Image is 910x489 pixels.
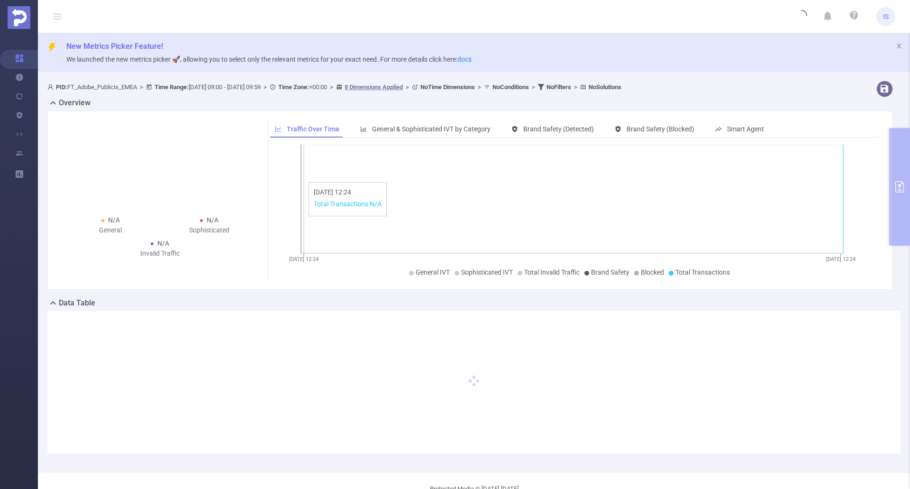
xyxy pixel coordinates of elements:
h2: Data Table [59,297,95,309]
span: New Metrics Picker Feature! [66,42,163,51]
span: We launched the new metrics picker 🚀, allowing you to select only the relevant metrics for your e... [66,55,472,63]
i: icon: close [896,43,902,49]
b: Time Range: [155,83,189,91]
tspan: [DATE] 12:24 [826,256,855,262]
div: Sophisticated [160,225,258,235]
b: Time Zone: [278,83,309,91]
span: > [529,83,538,91]
i: icon: user [47,84,56,90]
span: Traffic Over Time [287,125,339,133]
img: Protected Media [8,6,30,29]
span: IS [883,7,889,26]
span: Brand Safety [591,268,629,276]
span: > [261,83,270,91]
b: PID: [56,83,67,91]
a: docs [457,55,472,63]
u: 8 Dimensions Applied [345,83,403,91]
span: Sophisticated IVT [461,268,513,276]
i: icon: bar-chart [360,126,367,132]
span: > [403,83,412,91]
b: No Time Dimensions [420,83,475,91]
span: Smart Agent [727,125,764,133]
h2: Overview [59,97,91,109]
span: > [571,83,580,91]
i: icon: line-chart [275,126,282,132]
i: icon: loading [796,10,807,23]
span: > [475,83,484,91]
b: No Solutions [589,83,621,91]
span: N/A [207,216,218,224]
span: FT_Adobe_Publicis_EMEA [DATE] 09:00 - [DATE] 09:59 +00:00 [47,83,621,91]
span: Total Transactions [675,268,730,276]
tspan: [DATE] 12:24 [289,256,318,262]
span: N/A [157,240,169,247]
span: General & Sophisticated IVT by Category [372,125,491,133]
b: No Conditions [492,83,529,91]
button: icon: close [896,41,902,51]
span: > [137,83,146,91]
span: N/A [108,216,120,224]
div: Invalid Traffic [110,249,209,258]
span: General IVT [416,268,450,276]
span: Total Invalid Traffic [524,268,580,276]
span: Brand Safety (Detected) [523,125,594,133]
span: Brand Safety (Blocked) [627,125,694,133]
span: > [327,83,336,91]
b: No Filters [546,83,571,91]
i: icon: thunderbolt [47,43,57,52]
div: General [61,225,160,235]
span: Blocked [641,268,664,276]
